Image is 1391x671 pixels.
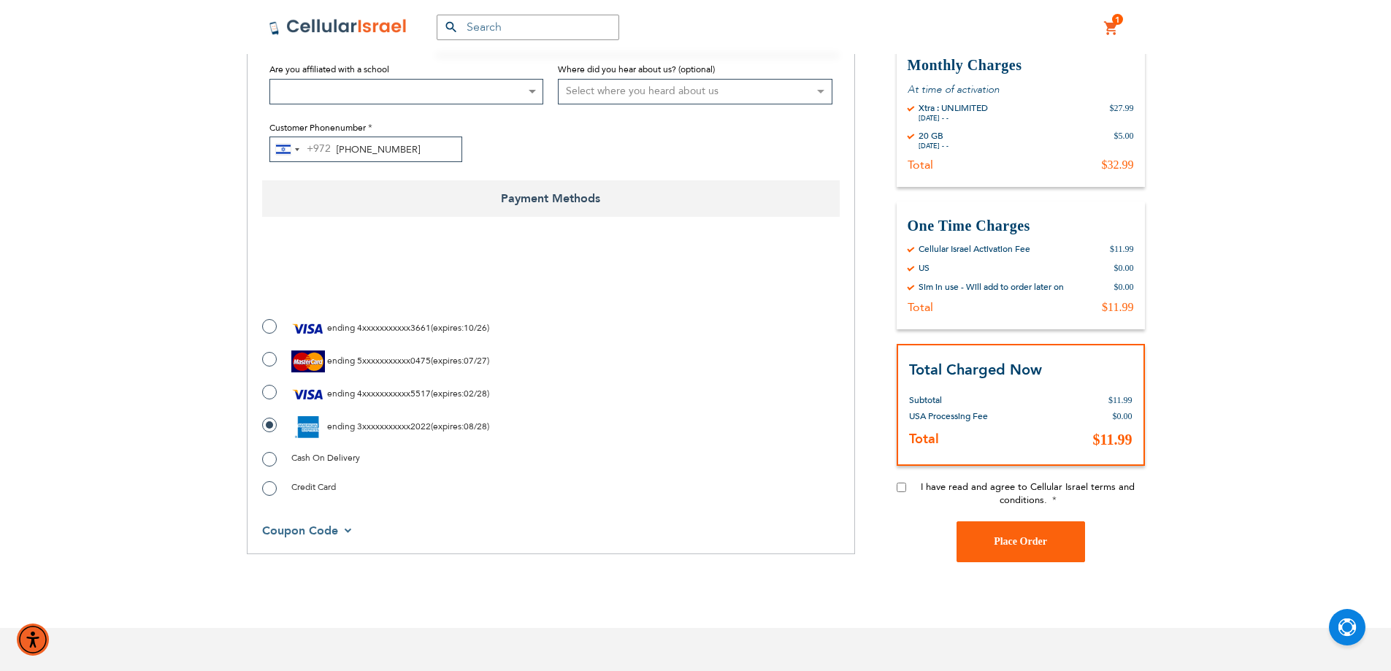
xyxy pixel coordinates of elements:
iframe: reCAPTCHA [262,250,484,307]
span: $11.99 [1108,395,1133,405]
img: American Express [291,416,325,438]
div: $11.99 [1110,243,1134,255]
span: Coupon Code [262,523,338,539]
span: I have read and agree to Cellular Israel terms and conditions. [921,480,1135,507]
div: $0.00 [1114,281,1134,293]
div: $11.99 [1102,300,1133,315]
input: Search [437,15,619,40]
div: [DATE] - - [919,114,988,123]
a: 1 [1103,20,1119,37]
div: $32.99 [1102,158,1134,172]
div: Total [908,158,933,172]
div: US [919,262,930,274]
img: MasterCard [291,350,325,372]
span: ending [327,421,355,432]
label: ( : ) [262,416,489,438]
button: Place Order [957,521,1085,562]
strong: Total Charged Now [909,360,1042,380]
img: Cellular Israel Logo [269,18,407,36]
span: 5xxxxxxxxxxx0475 [357,355,431,367]
label: ( : ) [262,383,489,405]
strong: Total [909,430,939,448]
span: Customer Phonenumber [269,122,366,134]
span: $0.00 [1113,411,1133,421]
span: expires [433,388,461,399]
span: Where did you hear about us? (optional) [558,64,715,75]
span: ending [327,388,355,399]
span: ending [327,355,355,367]
span: $11.99 [1093,432,1133,448]
div: $5.00 [1114,130,1134,150]
span: Are you affiliated with a school [269,64,389,75]
span: Place Order [994,536,1047,547]
span: USA Processing Fee [909,410,988,422]
span: expires [433,355,461,367]
label: ( : ) [262,350,489,372]
div: Total [908,300,933,315]
span: ending [327,322,355,334]
div: 20 GB [919,130,949,142]
div: Xtra : UNLIMITED [919,102,988,114]
h3: Monthly Charges [908,55,1134,75]
p: At time of activation [908,83,1134,96]
span: 08/28 [464,421,487,432]
div: Accessibility Menu [17,624,49,656]
img: Visa [291,318,325,340]
img: Visa [291,383,325,405]
div: [DATE] - - [919,142,949,150]
th: Subtotal [909,381,1023,408]
div: Cellular Israel Activation Fee [919,243,1030,255]
span: expires [433,322,461,334]
div: $27.99 [1110,102,1134,123]
h3: One Time Charges [908,216,1134,236]
input: e.g. 50-234-5678 [269,137,462,162]
div: Sim in use - Will add to order later on [919,281,1064,293]
span: 07/27 [464,355,487,367]
div: +972 [307,140,331,158]
span: Payment Methods [262,180,840,217]
span: Credit Card [291,481,336,493]
span: 1 [1115,14,1120,26]
span: 3xxxxxxxxxxx2022 [357,421,431,432]
span: Cash On Delivery [291,452,360,464]
span: 4xxxxxxxxxxx5517 [357,388,431,399]
span: 02/28 [464,388,487,399]
span: 4xxxxxxxxxxx3661 [357,322,431,334]
span: 10/26 [464,322,487,334]
span: expires [433,421,461,432]
div: $0.00 [1114,262,1134,274]
label: ( : ) [262,318,489,340]
button: Selected country [270,137,331,161]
